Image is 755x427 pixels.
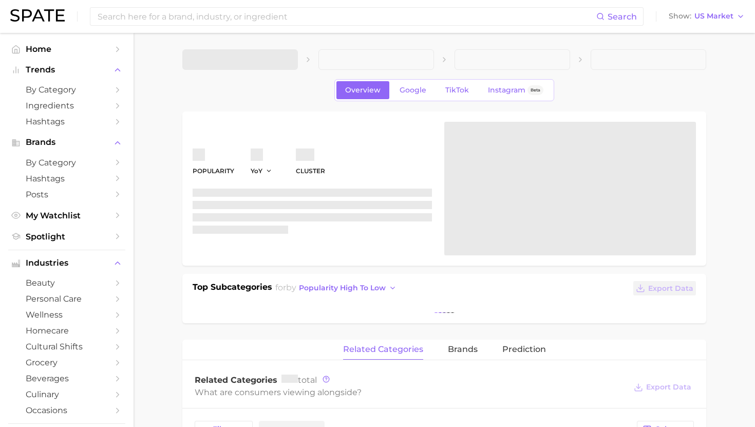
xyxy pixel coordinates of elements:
[631,380,694,395] button: Export Data
[479,81,552,99] a: InstagramBeta
[336,81,389,99] a: Overview
[26,310,108,320] span: wellness
[391,81,435,99] a: Google
[633,281,696,295] button: Export Data
[26,358,108,367] span: grocery
[531,86,540,95] span: Beta
[8,307,125,323] a: wellness
[8,323,125,339] a: homecare
[608,12,637,22] span: Search
[437,81,478,99] a: TikTok
[8,275,125,291] a: beauty
[26,374,108,383] span: beverages
[8,229,125,245] a: Spotlight
[26,190,108,199] span: Posts
[26,389,108,399] span: culinary
[26,101,108,110] span: Ingredients
[26,85,108,95] span: by Category
[26,44,108,54] span: Home
[296,281,400,295] button: popularity high to low
[666,10,747,23] button: ShowUS Market
[26,232,108,242] span: Spotlight
[8,386,125,402] a: culinary
[8,98,125,114] a: Ingredients
[8,155,125,171] a: by Category
[8,291,125,307] a: personal care
[26,117,108,126] span: Hashtags
[26,405,108,415] span: occasions
[10,9,65,22] img: SPATE
[8,82,125,98] a: by Category
[251,166,262,175] span: YoY
[26,326,108,336] span: homecare
[195,375,277,385] span: Related Categories
[8,62,125,78] button: Trends
[646,383,691,392] span: Export Data
[488,86,525,95] span: Instagram
[445,86,469,95] span: TikTok
[448,345,478,354] span: brands
[8,171,125,187] a: Hashtags
[8,255,125,271] button: Industries
[26,158,108,168] span: by Category
[343,345,423,354] span: related categories
[193,281,272,296] h1: Top Subcategories
[275,283,400,292] span: for by
[345,86,381,95] span: Overview
[281,375,317,385] span: total
[8,41,125,57] a: Home
[26,278,108,288] span: beauty
[8,402,125,418] a: occasions
[400,86,426,95] span: Google
[8,135,125,150] button: Brands
[669,13,691,19] span: Show
[299,284,386,292] span: popularity high to low
[296,165,325,177] dt: cluster
[26,342,108,351] span: cultural shifts
[26,211,108,220] span: My Watchlist
[694,13,733,19] span: US Market
[195,385,626,399] div: What are consumers viewing alongside ?
[8,208,125,224] a: My Watchlist
[502,345,546,354] span: Prediction
[251,166,273,175] button: YoY
[8,187,125,202] a: Posts
[26,138,108,147] span: Brands
[193,165,234,177] dt: Popularity
[26,174,108,183] span: Hashtags
[97,8,596,25] input: Search here for a brand, industry, or ingredient
[8,339,125,355] a: cultural shifts
[26,294,108,304] span: personal care
[8,370,125,386] a: beverages
[26,258,108,268] span: Industries
[648,284,693,293] span: Export Data
[8,114,125,129] a: Hashtags
[26,65,108,75] span: Trends
[8,355,125,370] a: grocery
